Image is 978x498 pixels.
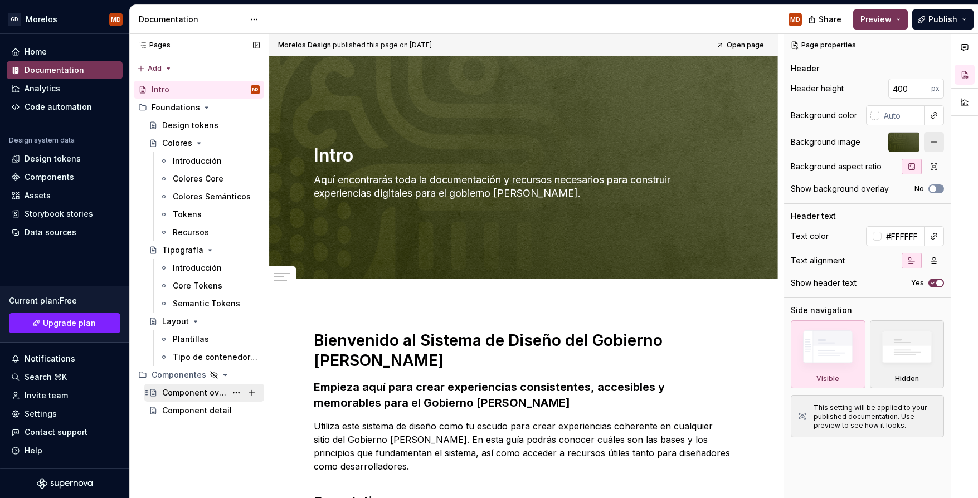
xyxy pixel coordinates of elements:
div: Design tokens [25,153,81,164]
div: Design system data [9,136,75,145]
div: Show background overlay [791,183,889,194]
svg: Supernova Logo [37,478,93,489]
a: Analytics [7,80,123,97]
div: Core Tokens [173,280,222,291]
div: Invite team [25,390,68,401]
div: Visible [816,374,839,383]
a: Design tokens [7,150,123,168]
a: Open page [713,37,769,53]
span: Publish [928,14,957,25]
a: Colores Semánticos [155,188,264,206]
div: Analytics [25,83,60,94]
div: Show header text [791,277,857,289]
input: Auto [888,79,931,99]
div: Header [791,63,819,74]
div: Layout [162,316,189,327]
a: Data sources [7,223,123,241]
span: Open page [727,41,764,50]
span: Preview [860,14,892,25]
div: Tipografía [162,245,203,256]
div: Documentation [25,65,84,76]
a: Tipo de contenedores [155,348,264,366]
div: Intro [152,84,169,95]
a: Design tokens [144,116,264,134]
div: Code automation [25,101,92,113]
div: Recursos [173,227,209,238]
div: Text alignment [791,255,845,266]
div: Documentation [139,14,244,25]
button: Search ⌘K [7,368,123,386]
div: Page tree [134,81,264,419]
a: Colores Core [155,170,264,188]
div: Components [25,172,74,183]
span: Morelos Design [278,41,331,50]
div: Background color [791,110,857,121]
a: Assets [7,187,123,204]
a: Component overview [144,384,264,402]
button: Help [7,442,123,460]
div: Component overview [162,387,226,398]
div: Componentes [152,369,206,380]
div: Hidden [895,374,919,383]
input: Auto [879,105,925,125]
a: Home [7,43,123,61]
a: Introducción [155,152,264,170]
a: Plantillas [155,330,264,348]
div: MD [790,15,800,24]
div: Home [25,46,47,57]
div: Data sources [25,227,76,238]
div: Tipo de contenedores [173,351,257,363]
div: Plantillas [173,334,209,345]
button: Add [134,61,176,76]
div: Contact support [25,427,87,438]
textarea: Aquí encontrarás toda la documentación y recursos necesarios para construir experiencias digitale... [312,171,731,202]
a: Core Tokens [155,277,264,295]
button: Publish [912,9,974,30]
a: Recursos [155,223,264,241]
a: Introducción [155,259,264,277]
div: This setting will be applied to your published documentation. Use preview to see how it looks. [814,403,937,430]
div: Tokens [173,209,202,220]
span: Upgrade plan [43,318,96,329]
div: Header height [791,83,844,94]
div: Pages [134,41,171,50]
a: Settings [7,405,123,423]
button: Share [802,9,849,30]
a: Tokens [155,206,264,223]
label: Yes [911,279,924,287]
h1: Bienvenido al Sistema de Diseño del Gobierno [PERSON_NAME] [314,330,733,370]
span: Add [148,64,162,73]
a: Invite team [7,387,123,404]
div: Side navigation [791,305,852,316]
button: Contact support [7,423,123,441]
div: Colores [162,138,192,149]
a: Documentation [7,61,123,79]
h3: Empieza aquí para crear experiencias consistentes, accesibles y memorables para el Gobierno [PERS... [314,379,733,411]
button: Preview [853,9,908,30]
div: Componentes [134,366,264,384]
div: Current plan : Free [9,295,120,306]
button: Notifications [7,350,123,368]
div: GD [8,13,21,26]
a: Semantic Tokens [155,295,264,313]
div: Component detail [162,405,232,416]
div: MD [111,15,121,24]
span: Share [819,14,841,25]
div: Background image [791,136,860,148]
a: Tipografía [144,241,264,259]
textarea: Intro [312,142,731,169]
a: Components [7,168,123,186]
div: Settings [25,408,57,419]
label: No [914,184,924,193]
div: MD [252,84,258,95]
input: Auto [882,226,925,246]
div: Design tokens [162,120,218,131]
div: Notifications [25,353,75,364]
div: Search ⌘K [25,372,67,383]
button: Upgrade plan [9,313,120,333]
div: Colores Semánticos [173,191,251,202]
div: Visible [791,320,865,388]
a: Component detail [144,402,264,419]
div: Morelos [26,14,57,25]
